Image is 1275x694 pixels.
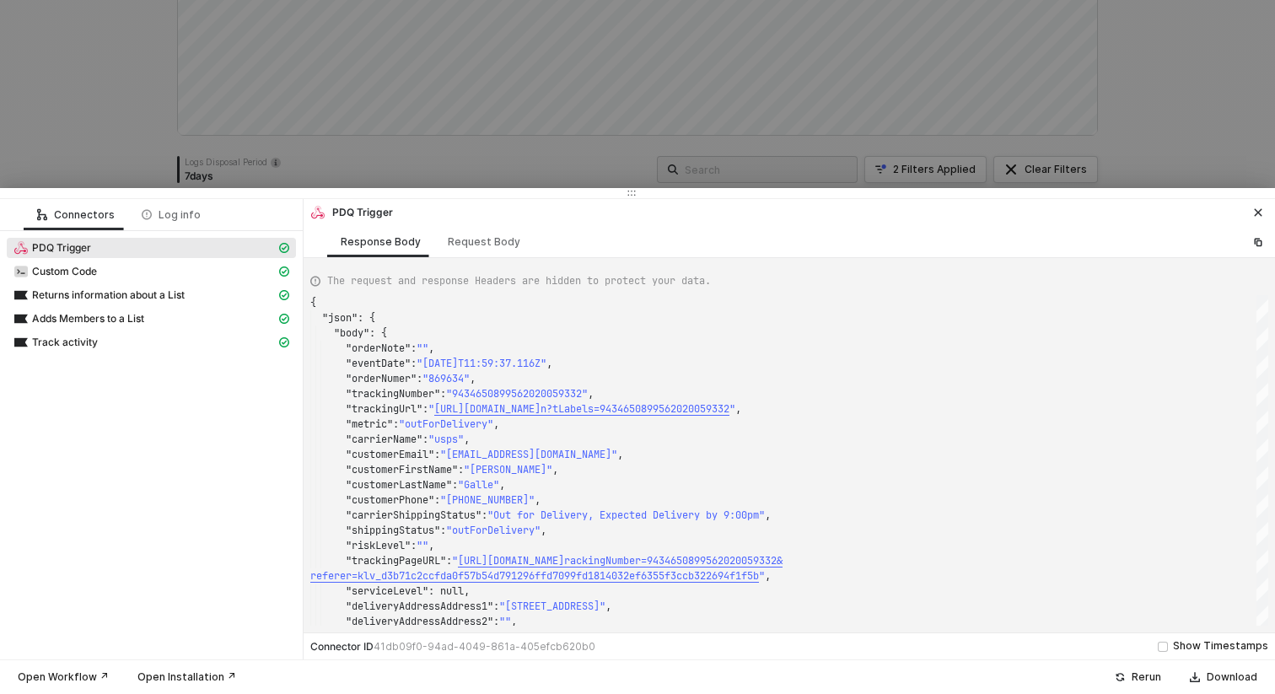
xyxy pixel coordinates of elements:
span: icon-cards [279,290,289,300]
span: icon-copy-paste [1253,237,1263,247]
span: , [552,463,558,476]
span: , [493,417,499,431]
span: : [452,478,458,492]
span: "Out for Delivery, Expected Delivery by 9:00pm" [487,508,765,522]
img: integration-icon [14,288,28,302]
span: 41db09f0-94ad-4049-861a-405efcb620b0 [374,640,595,653]
span: referer=klv_d3b71c2ccfda0f57b54d791296ffd7099fd181 [310,569,605,583]
span: , [765,508,771,522]
div: Open Installation ↗ [137,670,236,684]
span: : [411,342,417,355]
span: "customerLastName" [346,478,452,492]
span: "outForDelivery" [446,524,541,537]
span: " [729,402,735,416]
span: , [464,433,470,446]
div: Rerun [1132,670,1161,684]
span: n?tLabels=9434650899562020059332 [541,402,729,416]
span: "carrierName" [346,433,422,446]
span: "9434650899562020059332" [446,387,588,401]
span: "" [417,539,428,552]
button: Rerun [1104,667,1172,687]
span: : [440,524,446,537]
div: Show Timestamps [1173,638,1268,654]
img: integration-icon [14,265,28,278]
span: icon-cards [279,266,289,277]
span: [URL][DOMAIN_NAME] [434,402,541,416]
div: Request Body [448,235,520,249]
span: , [470,372,476,385]
span: Returns information about a List [32,288,185,302]
span: "body" [334,326,369,340]
span: , [511,615,517,628]
span: PDQ Trigger [7,238,296,258]
span: , [617,448,623,461]
span: "orderNote" [346,342,411,355]
span: "trackingNumber" [346,387,440,401]
button: Download [1179,667,1268,687]
span: : { [369,326,387,340]
span: : [411,357,417,370]
span: : [434,448,440,461]
span: "usps" [428,433,464,446]
span: rackingNumber=9434650899562020059332& [564,554,783,568]
span: "[EMAIL_ADDRESS][DOMAIN_NAME]" [440,448,617,461]
span: icon-cards [279,314,289,324]
span: " [452,554,458,568]
span: : null, [428,584,470,598]
span: "deliveryAddressAddress1" [346,600,493,613]
span: "[STREET_ADDRESS]" [499,600,605,613]
img: integration-icon [311,206,325,219]
span: "trackingUrl" [346,402,422,416]
span: "[PERSON_NAME]" [464,463,552,476]
span: : [434,493,440,507]
span: , [546,357,552,370]
div: PDQ Trigger [310,205,393,220]
span: : [493,615,499,628]
span: "eventDate" [346,357,411,370]
span: Adds Members to a List [32,312,144,325]
span: "carrierShippingStatus" [346,508,481,522]
span: , [605,600,611,613]
span: : { [358,311,375,325]
span: "outForDelivery" [399,417,493,431]
span: Track activity [7,332,296,352]
span: icon-close [1253,207,1263,218]
span: "trackingPageURL" [346,554,446,568]
span: , [428,342,434,355]
span: , [765,569,771,583]
span: : [422,433,428,446]
img: integration-icon [14,312,28,325]
span: The request and response Headers are hidden to protect your data. [327,273,711,288]
span: "869634" [422,372,470,385]
span: , [541,524,546,537]
span: : [393,417,399,431]
span: [URL][DOMAIN_NAME] [458,554,564,568]
span: Adds Members to a List [7,309,296,329]
span: icon-logic [37,210,47,220]
button: Open Workflow ↗ [7,667,120,687]
div: Connector ID [310,640,595,654]
span: 4032ef6355f3ccb322694f1f5b [605,569,759,583]
span: "[PHONE_NUMBER]" [440,493,535,507]
span: "Galle" [458,478,499,492]
div: Response Body [341,235,421,249]
span: : [458,463,464,476]
span: Track activity [32,336,98,349]
div: Connectors [37,208,115,222]
span: "deliveryAddressAddress2" [346,615,493,628]
span: , [499,478,505,492]
span: icon-cards [279,337,289,347]
img: integration-icon [14,336,28,349]
span: "shippingStatus" [346,524,440,537]
img: integration-icon [14,241,28,255]
span: Custom Code [32,265,97,278]
div: Log info [142,208,201,222]
span: "customerPhone" [346,493,434,507]
span: "customerEmail" [346,448,434,461]
span: , [428,539,434,552]
span: Custom Code [7,261,296,282]
span: : [440,387,446,401]
span: , [588,387,594,401]
span: icon-drag-indicator [627,188,637,198]
span: " [428,402,434,416]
